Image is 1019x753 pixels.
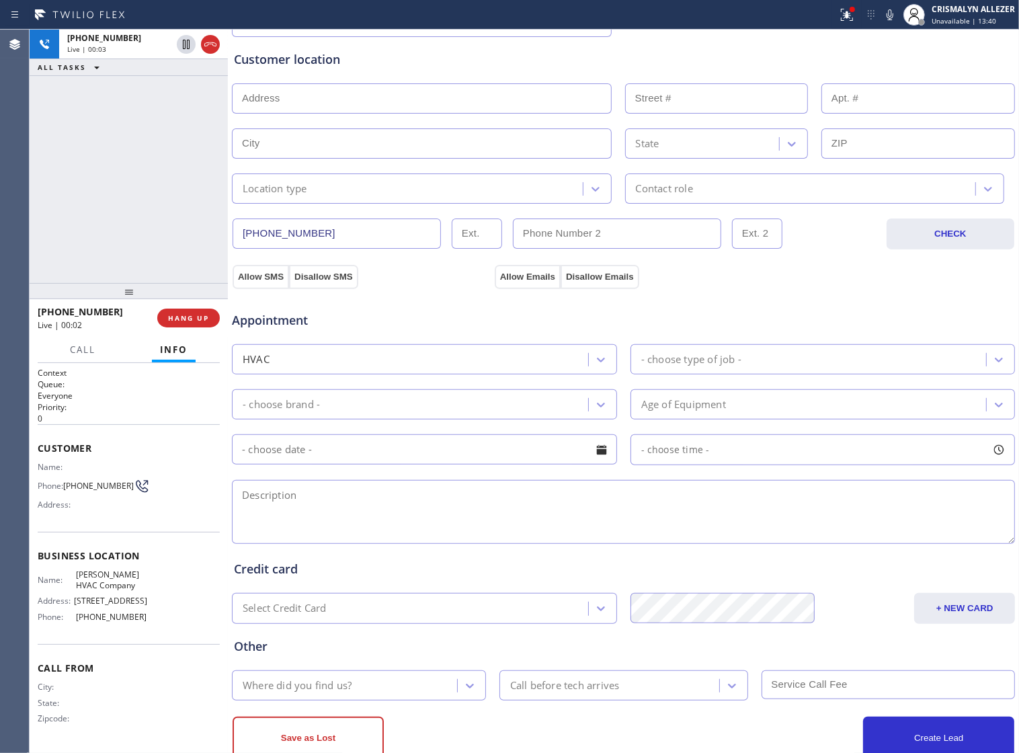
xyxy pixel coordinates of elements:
input: ZIP [821,128,1015,159]
span: Call [70,344,95,356]
button: Allow Emails [495,265,561,289]
input: Phone Number [233,219,441,249]
div: HVAC [243,352,270,367]
input: Service Call Fee [762,670,1016,699]
input: Ext. [452,219,502,249]
button: Allow SMS [233,265,289,289]
span: Call From [38,662,220,674]
button: Disallow Emails [561,265,639,289]
input: Ext. 2 [732,219,782,249]
span: Name: [38,462,76,472]
button: Mute [881,5,899,24]
button: Hold Customer [177,35,196,54]
div: - choose type of job - [641,352,741,367]
span: [PERSON_NAME] HVAC Company [76,569,147,590]
button: HANG UP [157,309,220,327]
span: Phone: [38,612,76,622]
input: Phone Number 2 [513,219,721,249]
span: Name: [38,575,76,585]
span: [STREET_ADDRESS] [74,596,147,606]
button: Call [62,337,104,363]
div: CRISMALYN ALLEZER [932,3,1015,15]
span: [PHONE_NUMBER] [76,612,147,622]
input: Address [232,83,612,114]
input: - choose date - [232,434,617,465]
button: Info [152,337,196,363]
input: Apt. # [821,83,1015,114]
button: Disallow SMS [289,265,358,289]
span: Unavailable | 13:40 [932,16,996,26]
span: [PHONE_NUMBER] [63,481,134,491]
span: HANG UP [168,313,209,323]
h1: Context [38,367,220,379]
div: Other [234,637,1013,656]
span: Customer [38,442,220,454]
div: Contact role [636,181,693,196]
span: Live | 00:02 [38,319,82,331]
span: [PHONE_NUMBER] [67,32,141,44]
span: State: [38,698,76,708]
div: Credit card [234,560,1013,578]
div: Location type [243,181,307,196]
span: Business location [38,549,220,562]
span: ALL TASKS [38,63,86,72]
div: - choose brand - [243,397,320,412]
button: CHECK [887,219,1015,249]
h2: Priority: [38,401,220,413]
span: Zipcode: [38,713,76,723]
span: - choose time - [641,443,710,456]
div: Where did you find us? [243,678,352,693]
div: Customer location [234,50,1013,69]
div: Call before tech arrives [510,678,620,693]
span: Phone: [38,481,63,491]
button: ALL TASKS [30,59,113,75]
span: Appointment [232,311,491,329]
span: Address: [38,596,74,606]
div: Age of Equipment [641,397,726,412]
button: Hang up [201,35,220,54]
h2: Queue: [38,379,220,390]
span: Info [160,344,188,356]
span: [PHONE_NUMBER] [38,305,123,318]
div: State [636,136,659,151]
div: Select Credit Card [243,601,327,617]
span: Address: [38,500,76,510]
input: City [232,128,612,159]
p: Everyone [38,390,220,401]
span: Live | 00:03 [67,44,106,54]
p: 0 [38,413,220,424]
input: Street # [625,83,808,114]
span: City: [38,682,76,692]
button: + NEW CARD [914,593,1015,624]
